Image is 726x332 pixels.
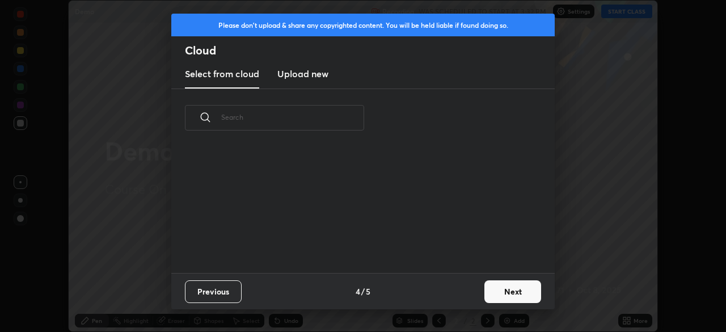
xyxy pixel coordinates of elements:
h2: Cloud [185,43,555,58]
h4: 5 [366,285,370,297]
button: Previous [185,280,242,303]
button: Next [484,280,541,303]
h4: / [361,285,365,297]
h3: Upload new [277,67,328,81]
h3: Select from cloud [185,67,259,81]
div: grid [171,144,541,273]
div: Please don't upload & share any copyrighted content. You will be held liable if found doing so. [171,14,555,36]
input: Search [221,93,364,141]
h4: 4 [356,285,360,297]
